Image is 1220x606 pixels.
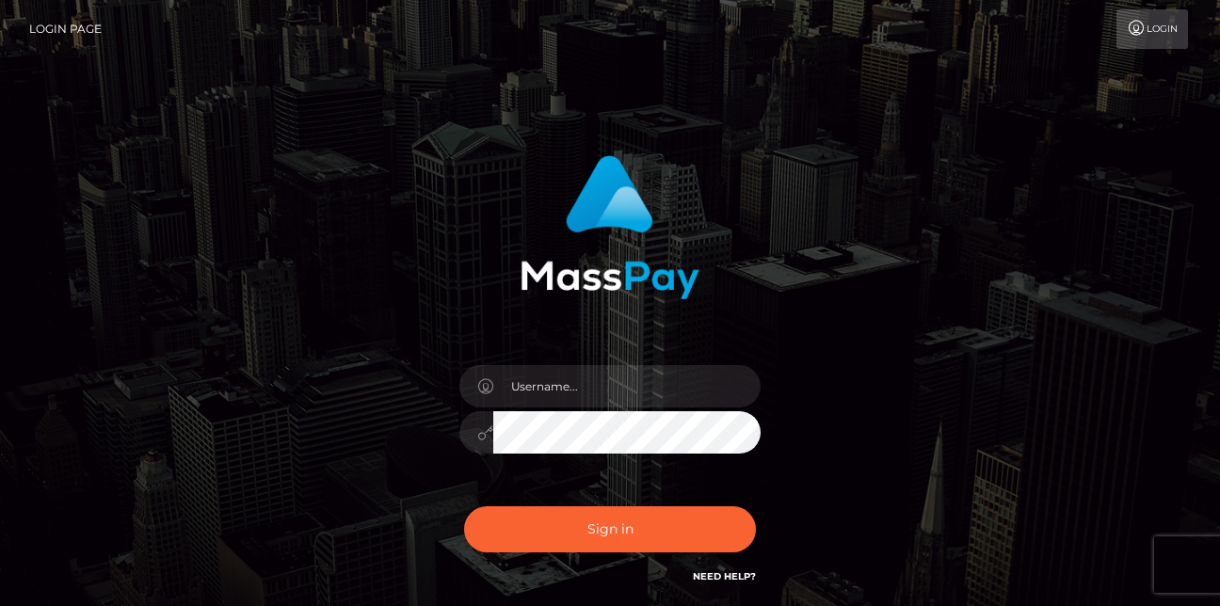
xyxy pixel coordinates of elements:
[1116,9,1188,49] a: Login
[29,9,102,49] a: Login Page
[464,506,756,552] button: Sign in
[693,570,756,582] a: Need Help?
[521,155,699,299] img: MassPay Login
[493,365,761,407] input: Username...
